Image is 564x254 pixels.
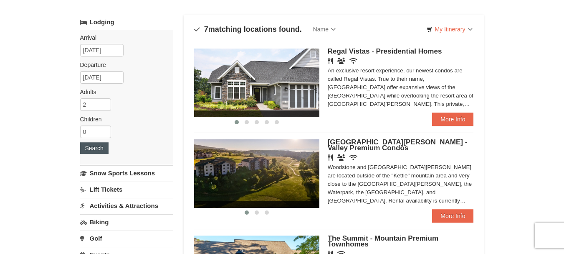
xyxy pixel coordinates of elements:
a: My Itinerary [421,23,478,36]
label: Children [80,115,167,123]
a: Lodging [80,15,173,30]
span: 7 [204,25,208,33]
span: Regal Vistas - Presidential Homes [328,47,442,55]
div: An exclusive resort experience, our newest condos are called Regal Vistas. True to their name, [G... [328,67,474,108]
label: Departure [80,61,167,69]
h4: matching locations found. [194,25,302,33]
a: Lift Tickets [80,182,173,197]
a: Snow Sports Lessons [80,165,173,181]
div: Woodstone and [GEOGRAPHIC_DATA][PERSON_NAME] are located outside of the "Kettle" mountain area an... [328,163,474,205]
button: Search [80,142,109,154]
i: Banquet Facilities [337,154,345,161]
a: Biking [80,214,173,230]
span: The Summit - Mountain Premium Townhomes [328,234,438,248]
i: Banquet Facilities [337,58,345,64]
a: Name [307,21,342,38]
label: Arrival [80,33,167,42]
a: Golf [80,231,173,246]
label: Adults [80,88,167,96]
i: Restaurant [328,58,333,64]
a: Activities & Attractions [80,198,173,213]
a: More Info [432,113,473,126]
i: Wireless Internet (free) [349,154,357,161]
i: Wireless Internet (free) [349,58,357,64]
a: More Info [432,209,473,223]
i: Restaurant [328,154,333,161]
span: [GEOGRAPHIC_DATA][PERSON_NAME] - Valley Premium Condos [328,138,468,152]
